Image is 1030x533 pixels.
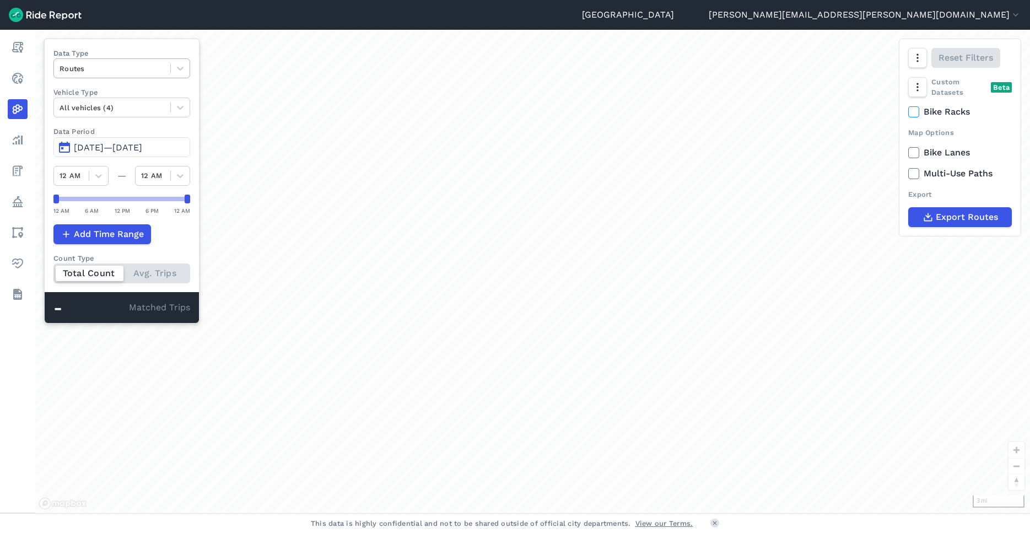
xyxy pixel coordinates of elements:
[582,8,674,21] a: [GEOGRAPHIC_DATA]
[9,8,82,22] img: Ride Report
[908,77,1012,98] div: Custom Datasets
[85,206,99,216] div: 6 AM
[174,206,190,216] div: 12 AM
[8,68,28,88] a: Realtime
[908,127,1012,138] div: Map Options
[635,518,693,529] a: View our Terms.
[8,284,28,304] a: Datasets
[8,99,28,119] a: Heatmaps
[74,142,142,153] span: [DATE]—[DATE]
[53,206,69,216] div: 12 AM
[908,105,1012,119] label: Bike Racks
[8,37,28,57] a: Report
[53,137,190,157] button: [DATE]—[DATE]
[8,161,28,181] a: Fees
[709,8,1021,21] button: [PERSON_NAME][EMAIL_ADDRESS][PERSON_NAME][DOMAIN_NAME]
[35,30,1030,513] div: loading
[8,223,28,243] a: Areas
[8,192,28,212] a: Policy
[53,224,151,244] button: Add Time Range
[908,189,1012,200] div: Export
[53,126,190,137] label: Data Period
[115,206,130,216] div: 12 PM
[53,48,190,58] label: Data Type
[908,146,1012,159] label: Bike Lanes
[991,82,1012,93] div: Beta
[908,167,1012,180] label: Multi-Use Paths
[939,51,993,64] span: Reset Filters
[53,301,129,315] div: -
[8,254,28,273] a: Health
[8,130,28,150] a: Analyze
[145,206,159,216] div: 6 PM
[936,211,998,224] span: Export Routes
[908,207,1012,227] button: Export Routes
[45,292,199,323] div: Matched Trips
[53,253,190,263] div: Count Type
[74,228,144,241] span: Add Time Range
[53,87,190,98] label: Vehicle Type
[109,169,135,182] div: —
[931,48,1000,68] button: Reset Filters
